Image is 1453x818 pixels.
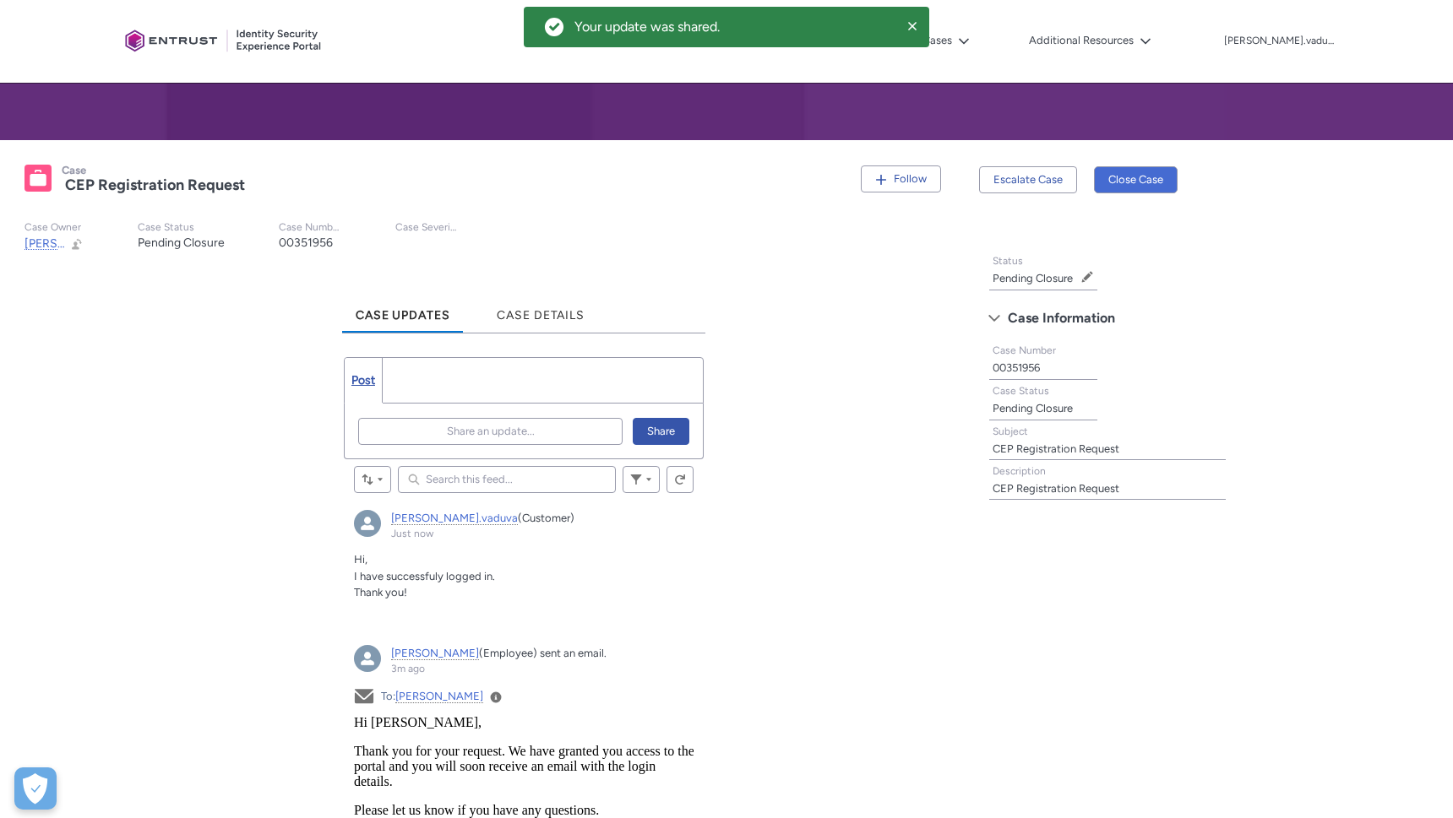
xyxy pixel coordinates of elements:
img: External User - Hadi (null) [354,645,381,672]
a: Post [345,358,383,403]
button: Refresh this feed [667,466,694,493]
span: Your update was shared. [574,19,720,35]
a: 3m ago [391,663,425,674]
button: Edit Status [1080,270,1094,284]
span: Post [351,373,375,387]
lightning-formatted-text: CEP Registration Request [993,442,1119,455]
span: Share [647,419,675,444]
button: Case Information [980,305,1235,332]
span: Description [993,465,1046,477]
span: (Employee) sent an email. [479,647,607,659]
button: Follow [861,165,941,192]
lightning-formatted-text: CEP Registration Request [65,176,245,194]
button: Close [906,19,919,33]
div: Hadi [354,645,381,672]
span: Subject [993,425,1028,437]
a: [PERSON_NAME] [395,690,483,703]
span: Status [993,255,1023,267]
div: Chatter Publisher [344,357,705,459]
span: Case Status [993,385,1049,397]
lightning-formatted-text: CEP Registration Request [993,482,1119,495]
lightning-formatted-text: 00351956 [279,236,333,250]
button: Share an update... [358,418,623,445]
span: Case Updates [356,308,450,322]
p: [PERSON_NAME].vaduva [1224,35,1334,47]
button: Open Preferences [14,767,57,810]
p: Case Severity [395,221,458,234]
a: Case Details [483,286,598,333]
a: View Details [490,691,502,702]
a: Case Updates [342,286,464,333]
span: Share an update... [447,419,535,444]
span: [PERSON_NAME] [24,236,119,251]
button: Additional Resources [1025,28,1156,53]
lightning-formatted-text: 00351956 [993,361,1040,374]
a: Just now [391,528,433,539]
span: Follow [894,172,927,185]
records-entity-label: Case [62,164,86,176]
button: Share [633,418,689,445]
span: Case Number [993,344,1056,356]
button: Escalate Case [979,166,1077,193]
button: User Profile andrei.vaduva [1223,31,1335,48]
span: Case Details [497,308,585,322]
article: andrei.vaduva, Just now [344,500,705,625]
lightning-formatted-text: Pending Closure [993,402,1073,414]
span: I have successfuly logged in. [354,570,495,582]
a: [PERSON_NAME] [391,647,479,660]
span: To: [381,690,483,702]
button: Cases [918,28,974,53]
p: Case Owner [24,221,84,234]
span: Case Information [1008,306,1115,331]
lightning-formatted-text: Pending Closure [138,236,225,250]
input: Search this feed... [398,466,617,493]
span: Thank you! [354,586,407,599]
button: Change Owner [70,236,84,251]
lightning-formatted-text: Pending Closure [993,272,1073,284]
div: Cookie Preferences [14,767,57,810]
p: Case Number [279,221,341,234]
a: [PERSON_NAME].vaduva [391,512,518,525]
span: (Customer) [518,512,574,524]
img: andrei.vaduva [354,510,381,537]
p: Case Status [138,221,225,234]
button: Close Case [1094,166,1178,193]
span: Hi, [354,553,367,566]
